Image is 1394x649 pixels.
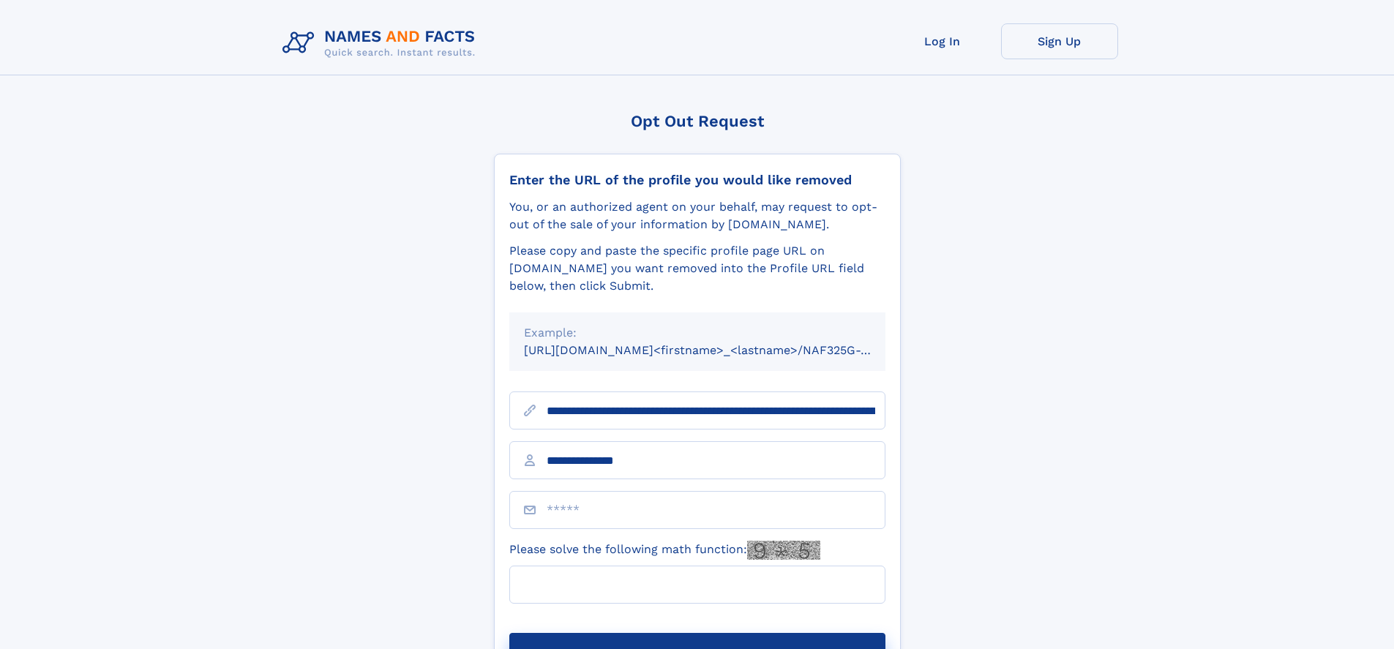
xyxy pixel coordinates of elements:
a: Log In [884,23,1001,59]
div: You, or an authorized agent on your behalf, may request to opt-out of the sale of your informatio... [509,198,885,233]
label: Please solve the following math function: [509,541,820,560]
div: Example: [524,324,871,342]
small: [URL][DOMAIN_NAME]<firstname>_<lastname>/NAF325G-xxxxxxxx [524,343,913,357]
a: Sign Up [1001,23,1118,59]
img: Logo Names and Facts [277,23,487,63]
div: Opt Out Request [494,112,901,130]
div: Please copy and paste the specific profile page URL on [DOMAIN_NAME] you want removed into the Pr... [509,242,885,295]
div: Enter the URL of the profile you would like removed [509,172,885,188]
